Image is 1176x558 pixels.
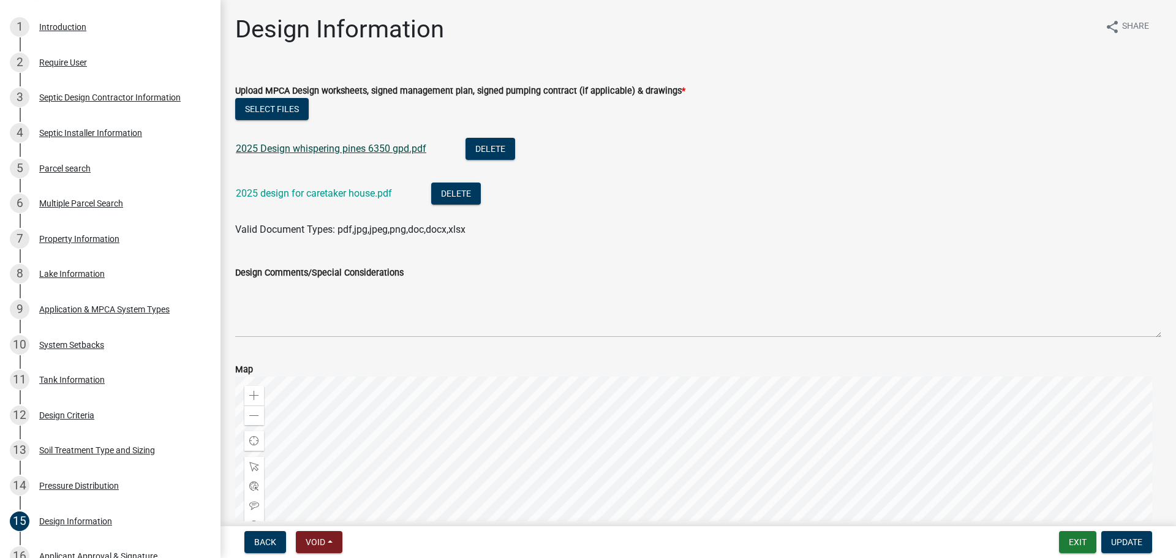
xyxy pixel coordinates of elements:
i: share [1105,20,1120,34]
div: Tank Information [39,375,105,384]
span: Share [1122,20,1149,34]
button: Update [1101,531,1152,553]
div: 15 [10,511,29,531]
label: Design Comments/Special Considerations [235,269,404,277]
button: shareShare [1095,15,1159,39]
div: 13 [10,440,29,460]
div: Pressure Distribution [39,481,119,490]
span: Valid Document Types: pdf,jpg,jpeg,png,doc,docx,xlsx [235,224,466,235]
div: Septic Installer Information [39,129,142,137]
label: Map [235,366,253,374]
div: Property Information [39,235,119,243]
div: Lake Information [39,270,105,278]
div: 11 [10,370,29,390]
a: 2025 design for caretaker house.pdf [236,187,392,199]
div: 6 [10,194,29,213]
button: Select files [235,98,309,120]
wm-modal-confirm: Delete Document [431,189,481,200]
div: Zoom in [244,386,264,405]
div: 10 [10,335,29,355]
div: Design Criteria [39,411,94,420]
span: Back [254,537,276,547]
div: 12 [10,405,29,425]
div: 4 [10,123,29,143]
label: Upload MPCA Design worksheets, signed management plan, signed pumping contract (if applicable) & ... [235,87,685,96]
div: 7 [10,229,29,249]
div: 8 [10,264,29,284]
div: Septic Design Contractor Information [39,93,181,102]
button: Delete [431,183,481,205]
div: Soil Treatment Type and Sizing [39,446,155,454]
div: Design Information [39,517,112,526]
div: 5 [10,159,29,178]
button: Exit [1059,531,1096,553]
div: Multiple Parcel Search [39,199,123,208]
div: Parcel search [39,164,91,173]
wm-modal-confirm: Delete Document [466,144,515,156]
div: Require User [39,58,87,67]
button: Void [296,531,342,553]
span: Update [1111,537,1142,547]
span: Void [306,537,325,547]
div: 1 [10,17,29,37]
h1: Design Information [235,15,444,44]
a: 2025 Design whispering pines 6350 gpd.pdf [236,143,426,154]
div: Application & MPCA System Types [39,305,170,314]
div: Find my location [244,431,264,451]
div: Zoom out [244,405,264,425]
button: Back [244,531,286,553]
div: 3 [10,88,29,107]
div: 14 [10,476,29,496]
div: 9 [10,300,29,319]
button: Delete [466,138,515,160]
div: System Setbacks [39,341,104,349]
div: 2 [10,53,29,72]
div: Introduction [39,23,86,31]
